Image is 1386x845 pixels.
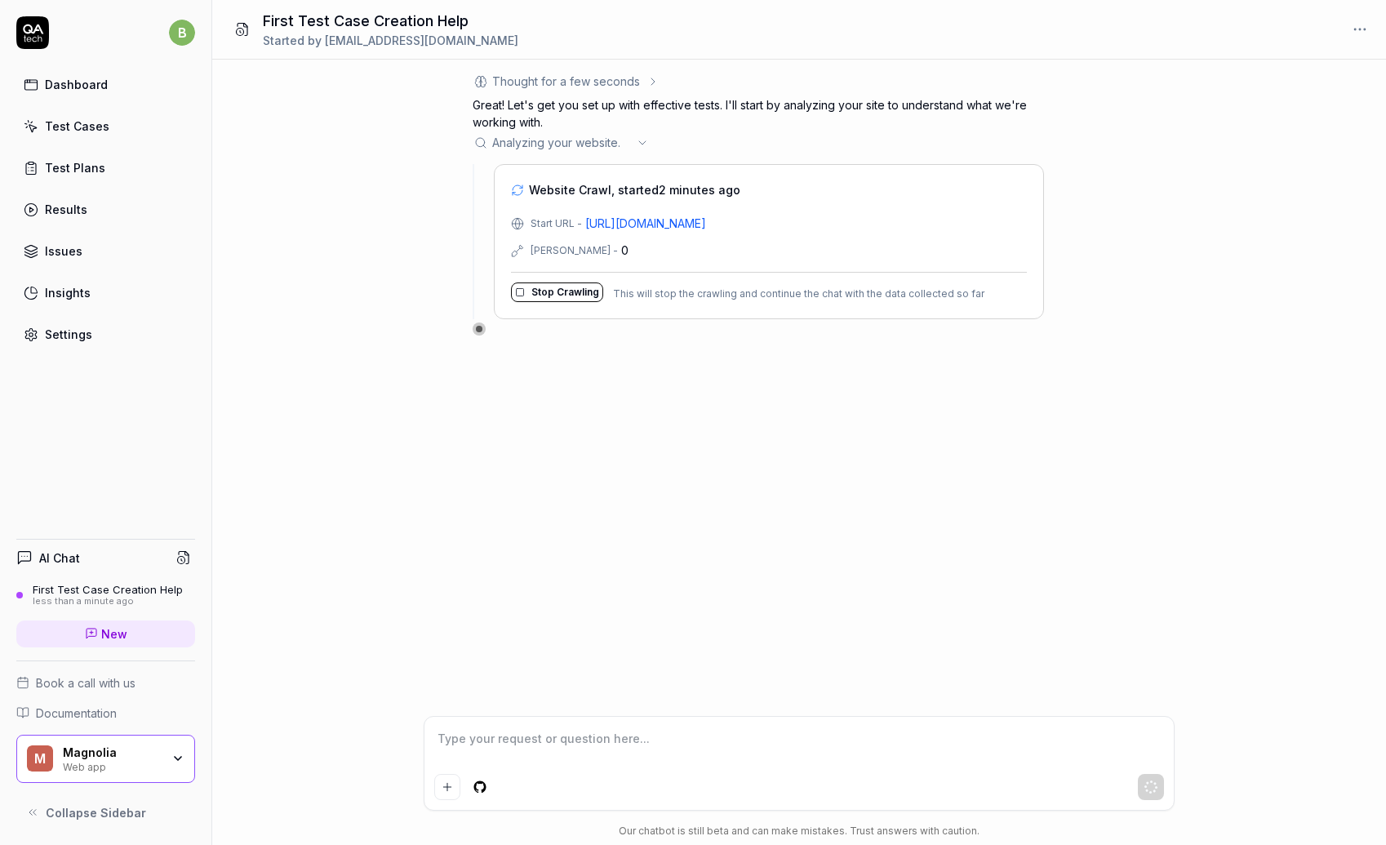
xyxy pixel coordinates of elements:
button: Collapse Sidebar [16,796,195,829]
div: Started by [263,32,518,49]
div: [PERSON_NAME] - [531,243,618,258]
a: Settings [16,318,195,350]
p: Great! Let's get you set up with effective tests. I'll start by analyzing your site to understand... [473,96,1044,131]
span: Website Crawl, started 2 minutes ago [529,181,740,198]
a: Dashboard [16,69,195,100]
div: Magnolia [63,745,161,760]
div: 0 [621,242,629,259]
a: Insights [16,277,195,309]
span: . [618,134,629,151]
a: Book a call with us [16,674,195,692]
div: Our chatbot is still beta and can make mistakes. Trust answers with caution. [424,824,1175,838]
div: First Test Case Creation Help [33,583,183,596]
h1: First Test Case Creation Help [263,10,518,32]
div: Issues [45,242,82,260]
span: Analyzing your website [492,134,629,151]
div: Thought for a few seconds [492,73,640,90]
span: Collapse Sidebar [46,804,146,821]
div: Start URL - [531,216,582,231]
div: Web app [63,759,161,772]
div: Test Plans [45,159,105,176]
div: Test Cases [45,118,109,135]
span: New [101,625,127,643]
span: [EMAIL_ADDRESS][DOMAIN_NAME] [325,33,518,47]
h4: AI Chat [39,549,80,567]
a: Test Cases [16,110,195,142]
a: Test Plans [16,152,195,184]
div: Insights [45,284,91,301]
a: Documentation [16,705,195,722]
p: This will stop the crawling and continue the chat with the data collected so far [613,286,984,302]
div: less than a minute ago [33,596,183,607]
button: Add attachment [434,774,460,800]
span: Documentation [36,705,117,722]
button: Stop Crawling [511,282,603,302]
span: b [169,20,195,46]
a: Issues [16,235,195,267]
div: Settings [45,326,92,343]
a: New [16,620,195,647]
button: b [169,16,195,49]
a: Website Crawl, started2 minutes ago [511,181,740,198]
a: Results [16,193,195,225]
a: [URL][DOMAIN_NAME] [585,215,706,232]
div: Results [45,201,87,218]
button: MMagnoliaWeb app [16,735,195,784]
span: M [27,745,53,772]
div: Dashboard [45,76,108,93]
a: First Test Case Creation Helpless than a minute ago [16,583,195,607]
span: Book a call with us [36,674,135,692]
